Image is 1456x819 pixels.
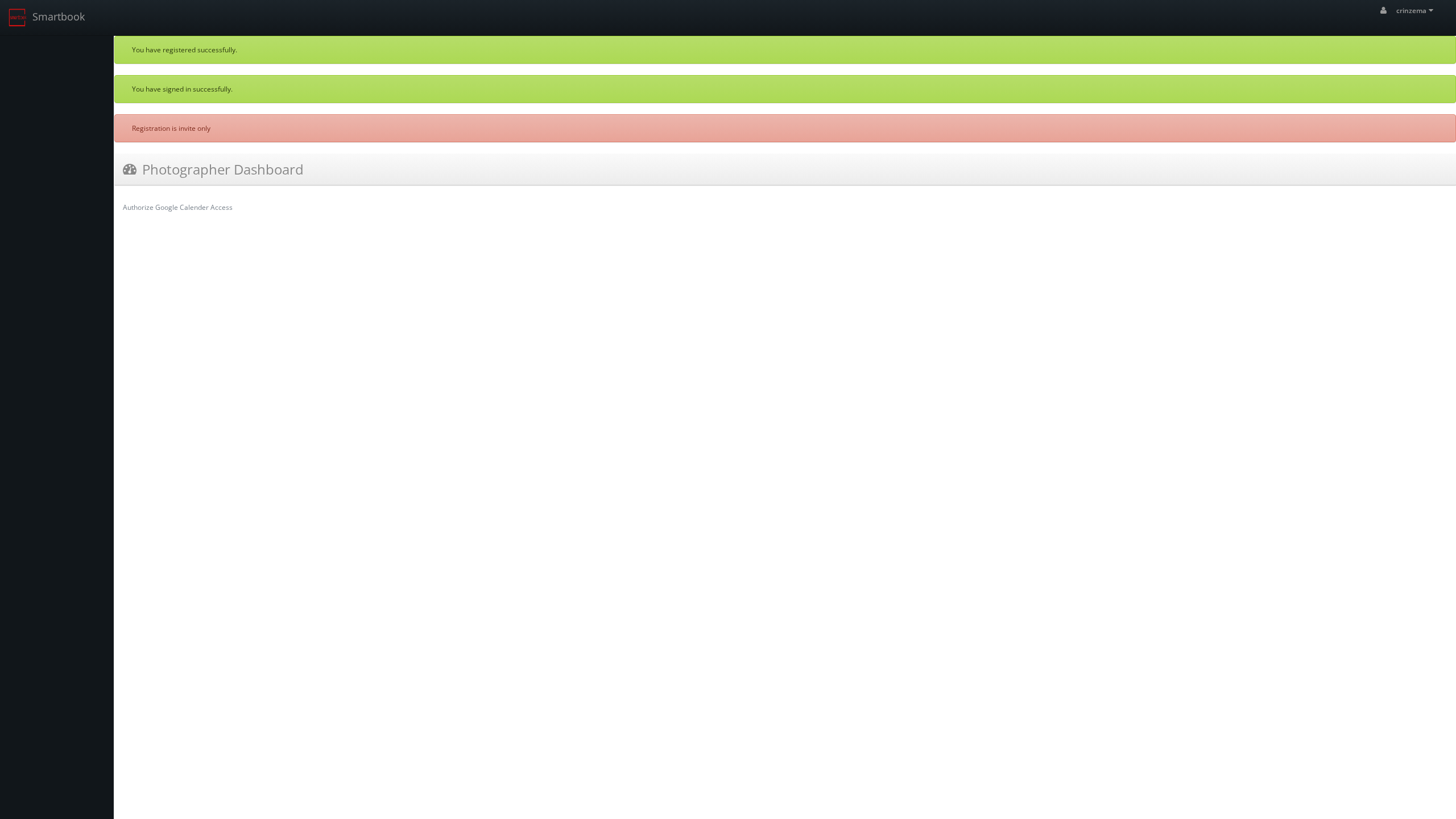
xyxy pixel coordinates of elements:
h3: Photographer Dashboard [123,159,304,179]
p: You have signed in successfully. [132,84,1438,94]
p: You have registered successfully. [132,45,1438,55]
p: Registration is invite only [132,123,1438,133]
a: Authorize Google Calender Access [123,202,233,212]
img: smartbook-logo.png [9,9,27,27]
span: crinzema [1396,6,1437,15]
